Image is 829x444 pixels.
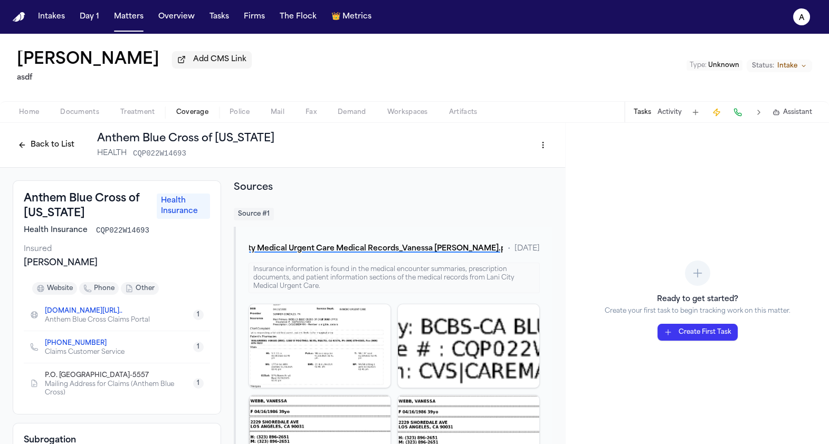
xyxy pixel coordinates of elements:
div: View document section 4 [397,304,540,388]
button: Edit matter name [17,51,159,70]
span: P.O. [GEOGRAPHIC_DATA]-5557 [45,371,149,380]
button: Make a Call [730,105,745,120]
span: Fax [306,108,317,117]
p: Create your first task to begin tracking work on this matter. [605,307,790,315]
h3: Anthem Blue Cross of [US_STATE] [24,191,150,221]
div: Anthem Blue Cross Claims Portal [45,316,150,324]
span: • [508,244,510,254]
span: Demand [338,108,366,117]
div: Claims Customer Service [45,348,125,356]
span: Mail [271,108,284,117]
button: Matters [110,7,148,26]
button: Create Immediate Task [709,105,724,120]
button: Overview [154,7,199,26]
span: Police [230,108,250,117]
a: [DOMAIN_NAME][URL].. [45,307,122,315]
span: Health Insurance [24,225,88,236]
span: Coverage [176,108,208,117]
span: Unknown [708,62,739,69]
button: website [32,282,77,295]
h1: Anthem Blue Cross of [US_STATE] [97,131,274,146]
div: View document section 0 [249,304,391,388]
span: Intake [777,62,797,70]
button: Activity [658,108,682,117]
h2: asdf [17,72,252,84]
button: Tasks [634,108,651,117]
img: Document section 4 [398,304,539,388]
span: Artifacts [449,108,478,117]
button: View 1 source [193,310,204,320]
div: Insured [24,244,210,255]
span: Add CMS Link [193,54,246,65]
button: Day 1 [75,7,103,26]
span: Workspaces [387,108,428,117]
button: Create First Task [658,324,738,341]
span: HEALTH [97,148,127,159]
span: Treatment [120,108,155,117]
span: [DATE] [514,244,540,254]
h2: Sources [234,180,552,195]
button: crownMetrics [327,7,376,26]
button: Tasks [205,7,233,26]
button: Intakes [34,7,69,26]
h3: Ready to get started? [605,294,790,305]
button: View 1 source [193,342,204,352]
button: The Flock [275,7,321,26]
button: Add Task [688,105,703,120]
button: Change status from Intake [747,60,812,72]
a: Home [13,12,25,22]
button: Firms [240,7,269,26]
span: phone [94,284,115,293]
button: View 1 source [193,378,204,389]
span: CQP022W14693 [133,148,186,159]
img: Finch Logo [13,12,25,22]
span: Type : [690,62,707,69]
span: Status: [752,62,774,70]
div: Mailing Address for Claims (Anthem Blue Cross) [45,380,193,397]
span: Source # 1 [234,208,274,220]
button: Lani City Medical Urgent Care Medical Records_Vanessa [PERSON_NAME].pdf..pdf [249,239,503,258]
span: Documents [60,108,99,117]
span: Home [19,108,39,117]
button: Back to List [13,137,80,153]
button: Assistant [773,108,812,117]
button: Edit Type: Unknown [687,60,742,71]
div: Insurance information is found in the medical encounter summaries, prescription documents, and pa... [249,263,540,293]
span: Health Insurance [157,194,210,219]
span: CQP022W14693 [96,225,149,236]
span: Assistant [783,108,812,117]
button: Add CMS Link [172,51,252,68]
a: [PHONE_NUMBER] [45,339,107,348]
span: other [136,284,155,293]
span: website [47,284,73,293]
div: [PERSON_NAME] [24,257,210,269]
img: Document section 0 [249,304,390,388]
button: other [121,282,159,295]
h1: [PERSON_NAME] [17,51,159,70]
button: phone [79,282,119,295]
